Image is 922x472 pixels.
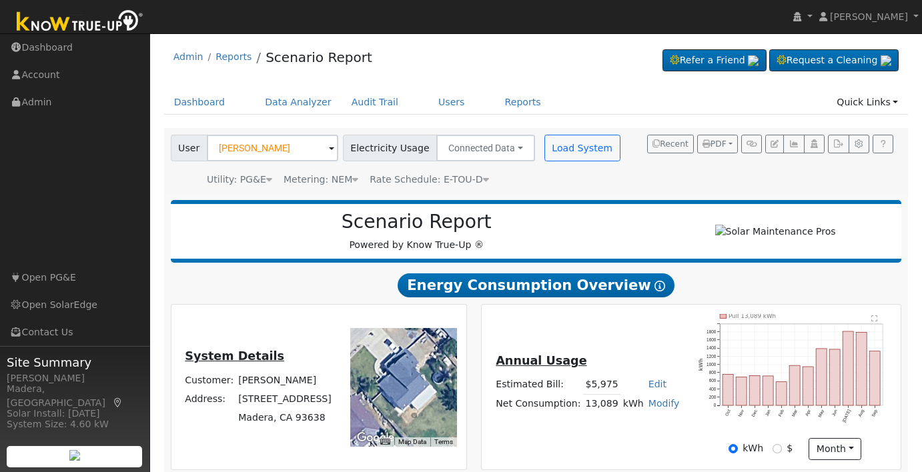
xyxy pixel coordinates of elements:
[724,409,731,417] text: Oct
[743,441,763,455] label: kWh
[183,389,236,408] td: Address:
[171,135,207,161] span: User
[707,329,717,334] text: 1800
[777,409,785,417] text: Feb
[236,408,334,427] td: Madera, CA 93638
[881,55,891,66] img: retrieve
[654,281,665,291] i: Show Help
[828,135,849,153] button: Export Interval Data
[843,331,853,405] rect: onclick=""
[723,375,733,406] rect: onclick=""
[707,362,717,367] text: 1000
[736,377,747,406] rect: onclick=""
[783,135,804,153] button: Multi-Series Graph
[715,225,836,239] img: Solar Maintenance Pros
[236,389,334,408] td: [STREET_ADDRESS]
[737,409,745,418] text: Nov
[827,90,908,115] a: Quick Links
[707,354,717,359] text: 1200
[370,174,488,185] span: Alias: HETOUD
[830,11,908,22] span: [PERSON_NAME]
[648,379,666,389] a: Edit
[741,135,762,153] button: Generate Report Link
[648,398,680,409] a: Modify
[709,379,716,383] text: 600
[380,437,390,447] button: Keyboard shortcuts
[709,387,716,391] text: 400
[803,367,813,405] rect: onclick=""
[10,7,150,37] img: Know True-Up
[494,394,583,413] td: Net Consumption:
[773,444,782,453] input: $
[748,55,759,66] img: retrieve
[707,345,717,350] text: 1400
[765,135,784,153] button: Edit User
[709,370,716,375] text: 800
[494,375,583,395] td: Estimated Bill:
[849,135,869,153] button: Settings
[354,429,398,447] img: Google
[342,90,408,115] a: Audit Trail
[7,382,143,410] div: Madera, [GEOGRAPHIC_DATA]
[173,51,203,62] a: Admin
[764,409,771,417] text: Jan
[255,90,342,115] a: Data Analyzer
[434,438,453,445] a: Terms (opens in new tab)
[809,438,861,461] button: month
[871,409,879,418] text: Sep
[709,395,716,399] text: 200
[184,211,648,233] h2: Scenario Report
[729,444,738,453] input: kWh
[112,397,124,408] a: Map
[428,90,475,115] a: Users
[496,354,586,367] u: Annual Usage
[177,211,656,252] div: Powered by Know True-Up ®
[398,437,426,447] button: Map Data
[207,135,338,161] input: Select a User
[398,273,674,297] span: Energy Consumption Overview
[236,371,334,389] td: [PERSON_NAME]
[284,173,358,187] div: Metering: NEM
[207,173,272,187] div: Utility: PG&E
[787,441,793,455] label: $
[266,49,372,65] a: Scenario Report
[829,349,840,405] rect: onclick=""
[869,351,880,405] rect: onclick=""
[495,90,551,115] a: Reports
[185,349,284,363] u: System Details
[583,394,620,413] td: 13,089
[841,409,852,423] text: [DATE]
[703,139,727,149] span: PDF
[183,371,236,389] td: Customer:
[871,315,877,321] text: 
[164,90,236,115] a: Dashboard
[583,375,620,395] td: $5,975
[763,376,773,405] rect: onclick=""
[856,333,867,406] rect: onclick=""
[7,353,143,371] span: Site Summary
[873,135,893,153] a: Help Link
[791,409,798,418] text: Mar
[776,382,787,405] rect: onclick=""
[789,365,800,405] rect: onclick=""
[817,409,826,419] text: May
[805,409,813,417] text: Apr
[804,135,825,153] button: Login As
[751,409,759,418] text: Dec
[647,135,694,153] button: Recent
[698,359,704,371] text: kWh
[69,450,80,461] img: retrieve
[343,135,437,161] span: Electricity Usage
[7,417,143,431] div: System Size: 4.60 kW
[354,429,398,447] a: Open this area in Google Maps (opens a new window)
[544,135,620,161] button: Load System
[620,394,646,413] td: kWh
[749,376,760,406] rect: onclick=""
[662,49,767,72] a: Refer a Friend
[697,135,738,153] button: PDF
[831,409,838,417] text: Jun
[707,337,717,342] text: 1600
[857,409,865,418] text: Aug
[769,49,899,72] a: Request a Cleaning
[816,349,827,405] rect: onclick=""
